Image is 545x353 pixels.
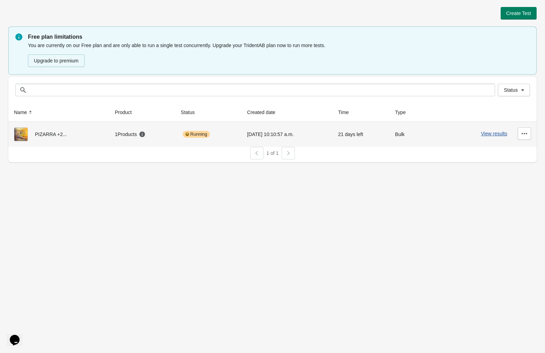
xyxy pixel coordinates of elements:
[481,131,507,136] button: View results
[266,150,278,156] span: 1 of 1
[178,106,205,119] button: Status
[115,131,146,138] div: 1 Products
[28,54,85,67] button: Upgrade to premium
[395,127,429,141] div: Bulk
[504,87,518,93] span: Status
[338,127,384,141] div: 21 days left
[14,127,104,141] div: PIZARRA +2...
[7,325,29,346] iframe: chat widget
[501,7,537,20] button: Create Test
[183,131,210,138] div: Running
[28,41,530,68] div: You are currently on our Free plan and are only able to run a single test concurrently. Upgrade y...
[506,10,531,16] span: Create Test
[392,106,415,119] button: Type
[335,106,359,119] button: Time
[112,106,141,119] button: Product
[11,106,37,119] button: Name
[28,33,530,41] p: Free plan limitations
[247,127,327,141] div: [DATE] 10:10:57 a.m.
[244,106,285,119] button: Created date
[498,84,530,96] button: Status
